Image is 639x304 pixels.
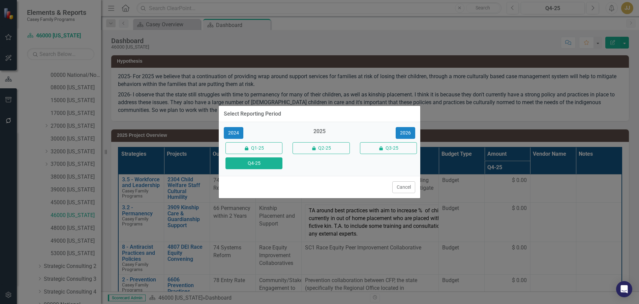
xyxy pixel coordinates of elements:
[224,127,243,139] button: 2024
[360,142,417,154] button: Q3-25
[224,111,281,117] div: Select Reporting Period
[392,181,415,193] button: Cancel
[225,142,282,154] button: Q1-25
[396,127,415,139] button: 2026
[293,142,349,154] button: Q2-25
[291,128,348,139] div: 2025
[225,157,282,169] button: Q4-25
[616,281,632,297] div: Open Intercom Messenger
